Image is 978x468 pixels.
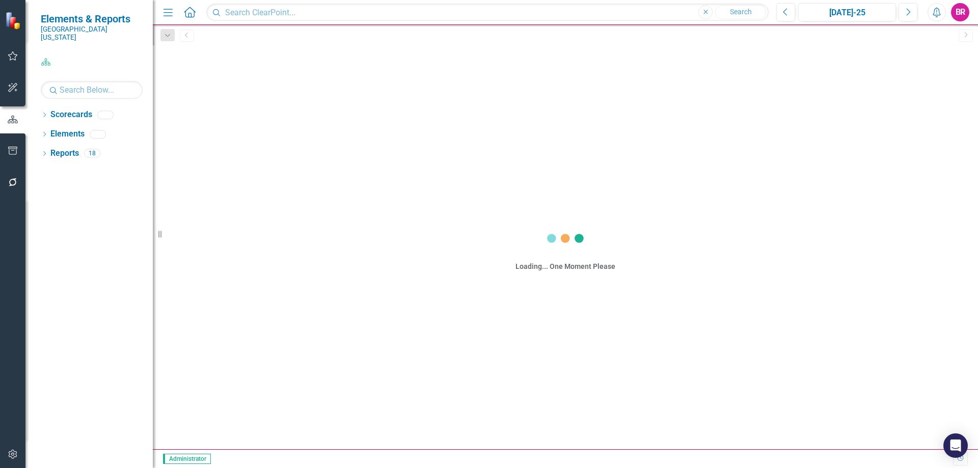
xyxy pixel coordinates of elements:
input: Search Below... [41,81,143,99]
button: BR [951,3,969,21]
div: [DATE]-25 [802,7,892,19]
div: 18 [84,149,100,158]
input: Search ClearPoint... [206,4,769,21]
img: ClearPoint Strategy [5,12,23,30]
button: [DATE]-25 [798,3,896,21]
a: Elements [50,128,85,140]
div: Loading... One Moment Please [515,261,615,271]
a: Scorecards [50,109,92,121]
span: Administrator [163,454,211,464]
span: Search [730,8,752,16]
div: Open Intercom Messenger [943,433,968,458]
small: [GEOGRAPHIC_DATA][US_STATE] [41,25,143,42]
a: Reports [50,148,79,159]
button: Search [715,5,766,19]
span: Elements & Reports [41,13,143,25]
